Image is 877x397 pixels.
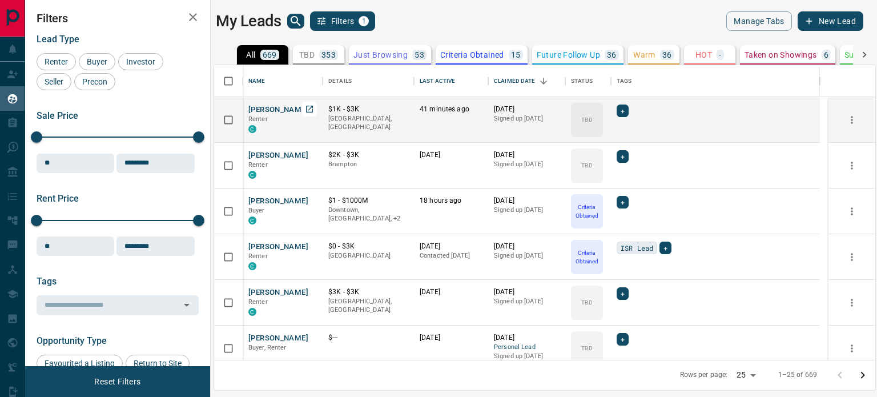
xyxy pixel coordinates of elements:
button: Manage Tabs [726,11,791,31]
p: [DATE] [420,333,482,343]
button: Go to next page [851,364,874,387]
div: Details [323,65,414,97]
div: + [659,242,671,254]
span: ISR Lead [621,242,653,254]
p: Signed up [DATE] [494,251,560,260]
span: Buyer [83,57,111,66]
div: + [617,105,629,117]
button: more [843,203,860,220]
button: Reset Filters [87,372,148,391]
h1: My Leads [216,12,281,30]
span: + [621,105,625,117]
p: 41 minutes ago [420,105,482,114]
div: Precon [74,73,115,90]
p: [DATE] [494,105,560,114]
span: Return to Site [130,359,186,368]
button: more [843,111,860,129]
p: Brampton [328,160,408,169]
span: Investor [122,57,159,66]
div: Return to Site [126,355,190,372]
p: Signed up [DATE] [494,206,560,215]
div: Last Active [420,65,455,97]
p: TBD [581,344,592,352]
p: HOT [695,51,712,59]
p: 18 hours ago [420,196,482,206]
p: [GEOGRAPHIC_DATA], [GEOGRAPHIC_DATA] [328,297,408,315]
p: Signed up [DATE] [494,160,560,169]
p: Criteria Obtained [572,248,602,266]
span: Renter [248,161,268,169]
p: 1–25 of 669 [778,370,817,380]
p: Taken on Showings [745,51,817,59]
p: [GEOGRAPHIC_DATA] [328,251,408,260]
p: Signed up [DATE] [494,114,560,123]
button: [PERSON_NAME] [248,287,308,298]
div: Name [243,65,323,97]
p: TBD [581,115,592,124]
div: Name [248,65,265,97]
span: + [663,242,667,254]
div: Favourited a Listing [37,355,123,372]
p: Rows per page: [680,370,728,380]
div: Details [328,65,352,97]
div: + [617,333,629,346]
button: more [843,157,860,174]
span: Favourited a Listing [41,359,119,368]
div: + [617,196,629,208]
p: [DATE] [494,287,560,297]
div: Status [565,65,611,97]
div: Renter [37,53,76,70]
button: [PERSON_NAME] [248,196,308,207]
button: Filters1 [310,11,376,31]
p: - [719,51,721,59]
div: condos.ca [248,262,256,270]
div: Investor [118,53,163,70]
button: more [843,294,860,311]
span: Personal Lead [494,343,560,352]
p: [DATE] [494,333,560,343]
span: Rent Price [37,193,79,204]
button: more [843,340,860,357]
div: Claimed Date [494,65,536,97]
div: Buyer [79,53,115,70]
span: Buyer, Renter [248,344,287,351]
p: $3K - $3K [328,287,408,297]
p: All [246,51,255,59]
span: Tags [37,276,57,287]
button: [PERSON_NAME] [248,242,308,252]
p: 36 [662,51,672,59]
span: + [621,334,625,345]
p: $1 - $1000M [328,196,408,206]
div: + [617,287,629,300]
button: New Lead [798,11,863,31]
div: condos.ca [248,308,256,316]
span: Renter [41,57,72,66]
p: TBD [581,298,592,307]
p: Signed up [DATE] [494,297,560,306]
div: condos.ca [248,125,256,133]
p: TBD [581,161,592,170]
span: Buyer [248,207,265,214]
p: Signed up [DATE] [494,352,560,361]
span: + [621,288,625,299]
p: [GEOGRAPHIC_DATA], [GEOGRAPHIC_DATA] [328,114,408,132]
span: Opportunity Type [37,335,107,346]
span: Renter [248,115,268,123]
p: [DATE] [420,150,482,160]
button: [PERSON_NAME] [248,333,308,344]
p: [DATE] [494,242,560,251]
span: + [621,197,625,208]
div: condos.ca [248,171,256,179]
span: Sale Price [37,110,78,121]
p: 36 [607,51,617,59]
div: condos.ca [248,216,256,224]
p: [DATE] [494,150,560,160]
p: [DATE] [494,196,560,206]
p: 53 [415,51,424,59]
button: [PERSON_NAME] [248,150,308,161]
span: Lead Type [37,34,79,45]
div: Status [571,65,593,97]
p: Contacted [DATE] [420,251,482,260]
p: 669 [263,51,277,59]
h2: Filters [37,11,199,25]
